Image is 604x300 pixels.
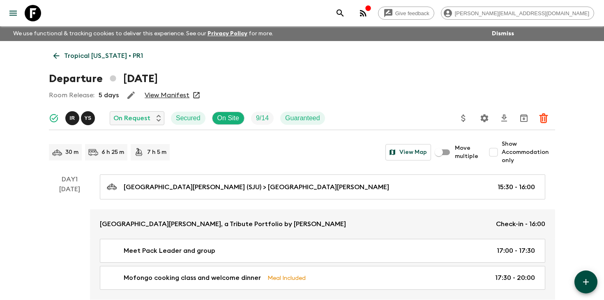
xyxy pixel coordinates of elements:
a: Privacy Policy [207,31,247,37]
svg: Synced Successfully [49,113,59,123]
button: search adventures [332,5,348,21]
span: Isabel Rosario, Yinamalia Suarez [65,114,97,120]
button: Dismiss [490,28,516,39]
p: [GEOGRAPHIC_DATA][PERSON_NAME], a Tribute Portfolio by [PERSON_NAME] [100,219,346,229]
p: 15:30 - 16:00 [498,182,535,192]
div: Secured [171,112,205,125]
p: I R [69,115,75,121]
p: Room Release: [49,90,95,100]
p: Check-in - 16:00 [496,219,545,229]
div: Trip Fill [251,112,274,125]
p: Meet Pack Leader and group [124,246,215,256]
div: [PERSON_NAME][EMAIL_ADDRESS][DOMAIN_NAME] [441,7,594,20]
a: [GEOGRAPHIC_DATA][PERSON_NAME] (SJU) > [GEOGRAPHIC_DATA][PERSON_NAME]15:30 - 16:00 [100,174,545,199]
a: Tropical [US_STATE] • PR1 [49,48,148,64]
button: Delete [535,110,552,126]
p: Mofongo cooking class and welcome dinner [124,273,261,283]
p: 17:30 - 20:00 [495,273,535,283]
button: IRYS [65,111,97,125]
p: Tropical [US_STATE] • PR1 [64,51,143,61]
span: Give feedback [391,10,434,16]
span: [PERSON_NAME][EMAIL_ADDRESS][DOMAIN_NAME] [450,10,594,16]
div: On Site [212,112,244,125]
button: View Map [385,144,431,160]
p: Guaranteed [285,113,320,123]
span: Show Accommodation only [502,140,555,165]
button: Update Price, Early Bird Discount and Costs [455,110,472,126]
button: Download CSV [496,110,512,126]
p: Secured [176,113,201,123]
p: [GEOGRAPHIC_DATA][PERSON_NAME] (SJU) > [GEOGRAPHIC_DATA][PERSON_NAME] [124,182,389,192]
p: On Site [217,113,239,123]
a: Give feedback [378,7,434,20]
h1: Departure [DATE] [49,71,158,87]
a: Mofongo cooking class and welcome dinnerMeal Included17:30 - 20:00 [100,266,545,290]
a: [GEOGRAPHIC_DATA][PERSON_NAME], a Tribute Portfolio by [PERSON_NAME]Check-in - 16:00 [90,209,555,239]
a: View Manifest [145,91,189,99]
p: 5 days [99,90,119,100]
p: 6 h 25 m [101,148,124,156]
button: menu [5,5,21,21]
p: 30 m [65,148,78,156]
span: Move multiple [455,144,479,160]
p: On Request [113,113,150,123]
div: [DATE] [59,184,80,300]
p: We use functional & tracking cookies to deliver this experience. See our for more. [10,26,277,41]
p: Y S [84,115,91,121]
button: Settings [476,110,493,126]
p: 7 h 5 m [147,148,166,156]
p: Day 1 [49,174,90,184]
p: Meal Included [267,273,306,282]
button: Archive (Completed, Cancelled or Unsynced Departures only) [516,110,532,126]
p: 17:00 - 17:30 [497,246,535,256]
p: 9 / 14 [256,113,269,123]
a: Meet Pack Leader and group17:00 - 17:30 [100,239,545,263]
